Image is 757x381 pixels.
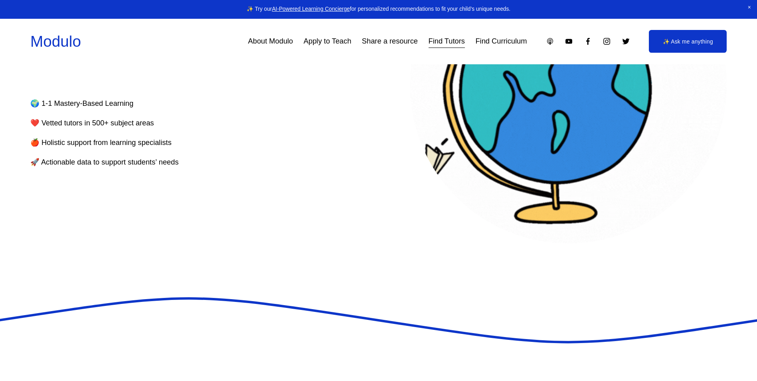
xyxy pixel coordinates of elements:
a: About Modulo [248,34,293,49]
a: AI-Powered Learning Concierge [272,6,350,12]
p: 🍎 Holistic support from learning specialists [30,136,318,149]
p: ❤️ Vetted tutors in 500+ subject areas [30,117,318,130]
a: Twitter [622,37,630,46]
a: Share a resource [362,34,418,49]
a: Modulo [30,33,81,50]
a: Apple Podcasts [546,37,554,46]
p: 🌍 1-1 Mastery-Based Learning [30,97,318,110]
a: ✨ Ask me anything [649,30,727,53]
p: 🚀 Actionable data to support students’ needs [30,156,318,169]
a: Facebook [584,37,592,46]
a: Find Tutors [429,34,465,49]
a: Instagram [603,37,611,46]
a: YouTube [565,37,573,46]
a: Find Curriculum [475,34,527,49]
a: Apply to Teach [304,34,351,49]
